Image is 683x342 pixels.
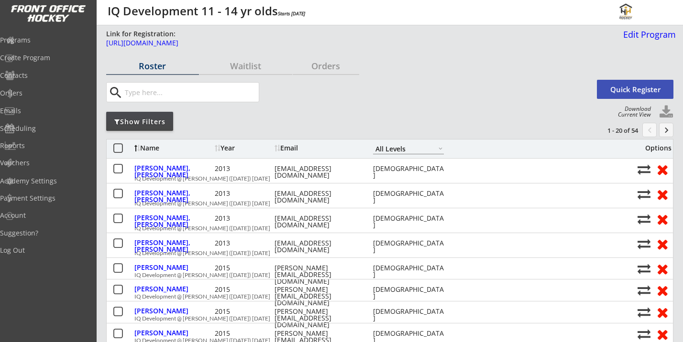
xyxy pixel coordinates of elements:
div: [PERSON_NAME], [PERSON_NAME] [134,165,212,178]
button: search [108,85,123,100]
div: [DEMOGRAPHIC_DATA] [373,190,444,203]
button: Remove from roster (no refund) [653,236,671,251]
div: Download Current View [613,106,651,118]
div: IQ Development @ [PERSON_NAME] ([DATE]) [DATE] [134,250,632,256]
div: 2013 [215,215,272,222]
button: Remove from roster (no refund) [653,212,671,226]
div: [PERSON_NAME][EMAIL_ADDRESS][DOMAIN_NAME] [275,265,361,285]
input: Type here... [123,83,259,102]
div: 2013 [215,240,272,246]
button: Move player [638,163,650,176]
div: [DEMOGRAPHIC_DATA] [373,240,444,253]
div: Orders [293,62,359,70]
button: keyboard_arrow_right [659,123,673,137]
div: IQ Development @ [PERSON_NAME] ([DATE]) [DATE] [134,225,632,231]
div: [DEMOGRAPHIC_DATA] [373,286,444,299]
button: Remove from roster (no refund) [653,327,671,342]
button: Move player [638,188,650,201]
button: chevron_left [642,123,657,137]
div: [PERSON_NAME] [134,286,212,292]
div: 1 - 20 of 54 [588,126,638,135]
div: [PERSON_NAME] [134,330,212,336]
div: [PERSON_NAME][EMAIL_ADDRESS][DOMAIN_NAME] [275,286,361,306]
div: 2013 [215,165,272,172]
div: [PERSON_NAME], [PERSON_NAME] [134,214,212,228]
div: Options [638,145,672,151]
div: IQ Development @ [PERSON_NAME] ([DATE]) [DATE] [134,201,632,206]
button: Move player [638,237,650,250]
div: 2015 [215,265,272,271]
button: Move player [638,213,650,225]
a: Edit Program [619,30,676,47]
div: [PERSON_NAME][EMAIL_ADDRESS][DOMAIN_NAME] [275,308,361,328]
div: IQ Development @ [PERSON_NAME] ([DATE]) [DATE] [134,294,632,299]
div: [EMAIL_ADDRESS][DOMAIN_NAME] [275,190,361,203]
button: Click to download full roster. Your browser settings may try to block it, check your security set... [659,105,673,119]
button: Remove from roster (no refund) [653,162,671,177]
button: Move player [638,262,650,275]
div: [DEMOGRAPHIC_DATA] [373,265,444,278]
button: Remove from roster (no refund) [653,283,671,298]
div: 2015 [215,286,272,293]
div: IQ Development @ [PERSON_NAME] ([DATE]) [DATE] [134,176,632,182]
div: 2013 [215,190,272,197]
div: Waitlist [199,62,292,70]
button: Remove from roster (no refund) [653,261,671,276]
div: IQ Development @ [PERSON_NAME] ([DATE]) [DATE] [134,316,632,321]
div: Edit Program [619,30,676,39]
div: [PERSON_NAME], [PERSON_NAME] [134,190,212,203]
div: [PERSON_NAME] [134,264,212,271]
button: Move player [638,284,650,297]
em: Starts [DATE] [278,10,305,17]
div: Show Filters [106,117,173,127]
div: [PERSON_NAME] [134,308,212,314]
button: Quick Register [597,80,673,99]
a: [URL][DOMAIN_NAME] [106,40,588,52]
div: IQ Development @ [PERSON_NAME] ([DATE]) [DATE] [134,272,632,278]
button: Move player [638,328,650,341]
button: Remove from roster (no refund) [653,305,671,320]
div: [DEMOGRAPHIC_DATA] [373,308,444,321]
div: [EMAIL_ADDRESS][DOMAIN_NAME] [275,165,361,179]
div: Year [215,145,272,151]
div: Name [134,145,212,151]
div: [URL][DOMAIN_NAME] [106,40,588,46]
div: 2015 [215,308,272,315]
div: 2015 [215,330,272,337]
div: Roster [106,62,199,70]
div: [PERSON_NAME], [PERSON_NAME] [134,239,212,253]
div: [DEMOGRAPHIC_DATA] [373,215,444,228]
button: Move player [638,306,650,319]
div: Email [275,145,361,151]
div: [DEMOGRAPHIC_DATA] [373,165,444,179]
div: [EMAIL_ADDRESS][DOMAIN_NAME] [275,240,361,253]
div: Link for Registration: [106,29,177,39]
button: Remove from roster (no refund) [653,187,671,202]
div: [EMAIL_ADDRESS][DOMAIN_NAME] [275,215,361,228]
